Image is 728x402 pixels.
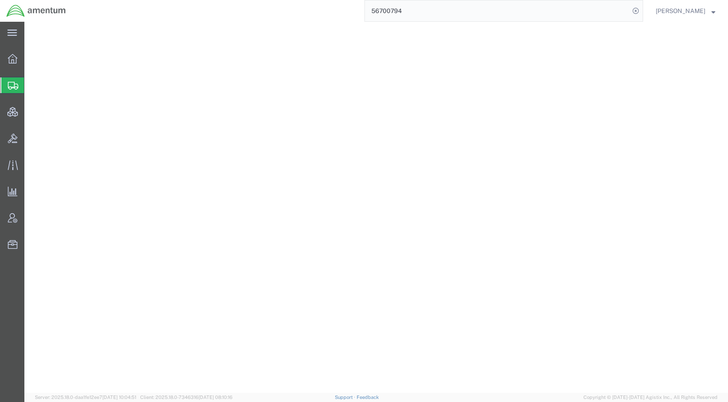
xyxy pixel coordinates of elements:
[24,22,728,393] iframe: FS Legacy Container
[656,6,705,16] span: Kent Gilman
[6,4,66,17] img: logo
[199,395,233,400] span: [DATE] 08:10:16
[365,0,630,21] input: Search for shipment number, reference number
[140,395,233,400] span: Client: 2025.18.0-7346316
[35,395,136,400] span: Server: 2025.18.0-daa1fe12ee7
[583,394,718,401] span: Copyright © [DATE]-[DATE] Agistix Inc., All Rights Reserved
[102,395,136,400] span: [DATE] 10:04:51
[357,395,379,400] a: Feedback
[655,6,716,16] button: [PERSON_NAME]
[335,395,357,400] a: Support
